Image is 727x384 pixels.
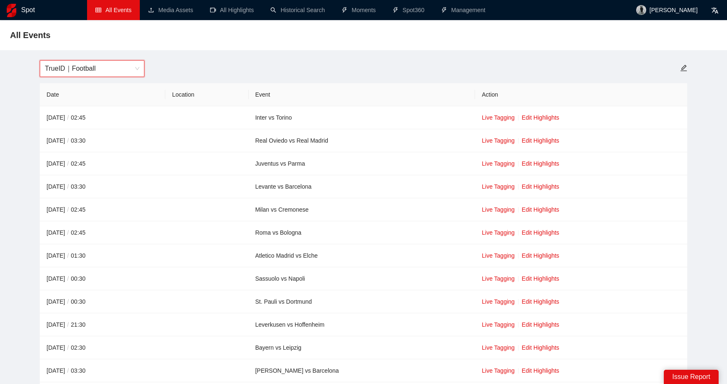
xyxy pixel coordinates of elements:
a: Edit Highlights [522,298,560,305]
a: Edit Highlights [522,114,560,121]
td: Sassuolo vs Napoli [249,267,475,290]
th: Action [475,83,687,106]
a: Live Tagging [482,275,514,282]
span: / [65,183,71,190]
a: Edit Highlights [522,137,560,144]
td: [DATE] 02:45 [40,221,165,244]
th: Date [40,83,165,106]
td: Inter vs Torino [249,106,475,129]
a: thunderboltManagement [441,7,486,13]
a: thunderboltSpot360 [393,7,424,13]
td: [DATE] 01:30 [40,244,165,267]
td: Milan vs Cremonese [249,198,475,221]
a: video-cameraAll Highlights [210,7,254,13]
span: / [65,252,71,259]
td: [DATE] 02:45 [40,198,165,221]
a: searchHistorical Search [270,7,325,13]
span: / [65,298,71,305]
span: / [65,275,71,282]
td: St. Pauli vs Dortmund [249,290,475,313]
a: Edit Highlights [522,206,560,213]
a: thunderboltMoments [342,7,376,13]
a: Live Tagging [482,114,514,121]
a: Live Tagging [482,344,514,351]
a: Edit Highlights [522,183,560,190]
a: Edit Highlights [522,344,560,351]
td: [DATE] 03:30 [40,175,165,198]
span: table [95,7,101,13]
td: [DATE] 03:30 [40,359,165,382]
a: Edit Highlights [522,275,560,282]
td: Real Oviedo vs Real Madrid [249,129,475,152]
span: / [65,229,71,236]
a: Live Tagging [482,321,514,328]
td: Leverkusen vs Hoffenheim [249,313,475,336]
span: / [65,114,71,121]
span: / [65,206,71,213]
span: edit [680,64,687,72]
a: Live Tagging [482,367,514,374]
span: / [65,160,71,167]
span: All Events [105,7,131,13]
img: avatar [636,5,646,15]
td: [DATE] 00:30 [40,267,165,290]
span: All Events [10,28,51,42]
a: Edit Highlights [522,252,560,259]
a: Live Tagging [482,229,514,236]
td: [PERSON_NAME] vs Barcelona [249,359,475,382]
td: [DATE] 00:30 [40,290,165,313]
a: Live Tagging [482,137,514,144]
img: logo [7,4,16,17]
th: Event [249,83,475,106]
td: [DATE] 03:30 [40,129,165,152]
a: Live Tagging [482,298,514,305]
a: Live Tagging [482,160,514,167]
a: Live Tagging [482,183,514,190]
td: Levante vs Barcelona [249,175,475,198]
a: uploadMedia Assets [148,7,193,13]
th: Location [165,83,248,106]
span: TrueID｜Football [45,61,139,77]
td: [DATE] 02:45 [40,152,165,175]
a: Edit Highlights [522,160,560,167]
td: [DATE] 21:30 [40,313,165,336]
td: Juventus vs Parma [249,152,475,175]
span: / [65,137,71,144]
td: [DATE] 02:45 [40,106,165,129]
a: Edit Highlights [522,229,560,236]
a: Live Tagging [482,252,514,259]
a: Edit Highlights [522,321,560,328]
a: Live Tagging [482,206,514,213]
span: / [65,344,71,351]
td: Roma vs Bologna [249,221,475,244]
td: Atletico Madrid vs Elche [249,244,475,267]
a: Edit Highlights [522,367,560,374]
span: / [65,321,71,328]
div: Issue Report [664,370,719,384]
td: Bayern vs Leipzig [249,336,475,359]
td: [DATE] 02:30 [40,336,165,359]
span: / [65,367,71,374]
